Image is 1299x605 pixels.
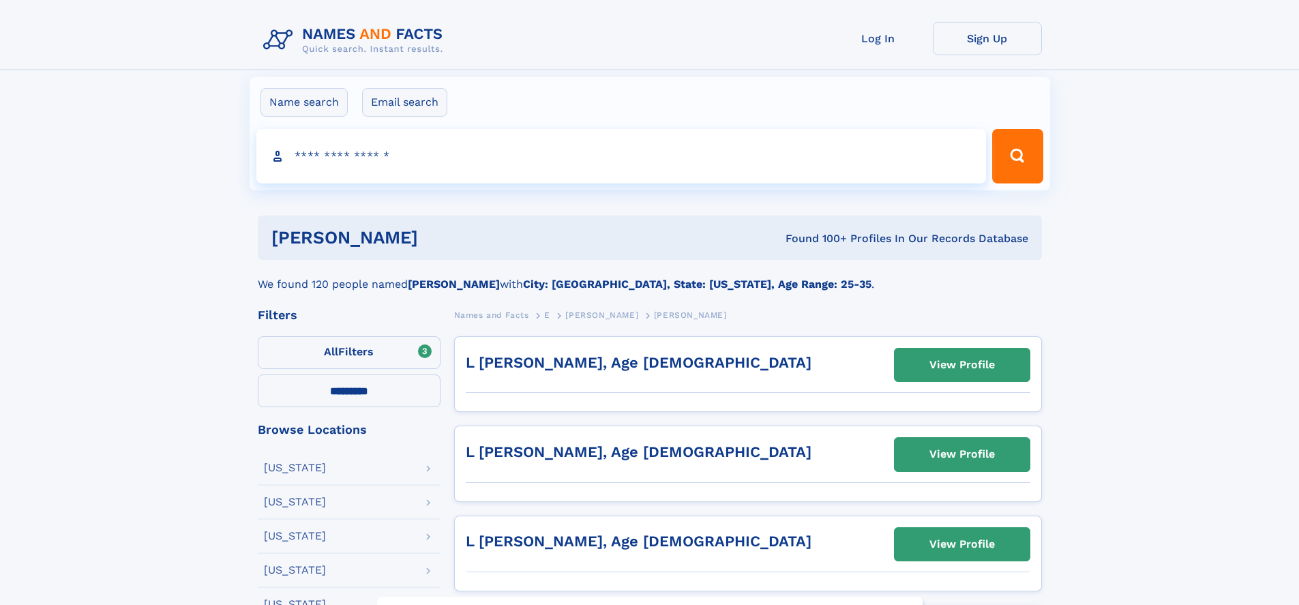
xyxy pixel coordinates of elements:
button: Search Button [992,129,1043,183]
span: [PERSON_NAME] [654,310,727,320]
a: L [PERSON_NAME], Age [DEMOGRAPHIC_DATA] [466,533,811,550]
div: We found 120 people named with . [258,260,1042,293]
label: Filters [258,336,441,369]
div: View Profile [929,439,995,470]
a: View Profile [895,438,1030,471]
b: [PERSON_NAME] [408,278,500,291]
div: [US_STATE] [264,565,326,576]
a: Log In [824,22,933,55]
a: E [544,306,550,323]
h1: [PERSON_NAME] [271,229,602,246]
span: E [544,310,550,320]
a: L [PERSON_NAME], Age [DEMOGRAPHIC_DATA] [466,354,811,371]
div: View Profile [929,529,995,560]
span: [PERSON_NAME] [565,310,638,320]
a: Sign Up [933,22,1042,55]
a: Names and Facts [454,306,529,323]
a: View Profile [895,528,1030,561]
div: [US_STATE] [264,497,326,507]
div: View Profile [929,349,995,381]
input: search input [256,129,987,183]
span: All [324,345,338,358]
div: [US_STATE] [264,531,326,542]
div: Filters [258,309,441,321]
div: Found 100+ Profiles In Our Records Database [601,231,1028,246]
a: [PERSON_NAME] [565,306,638,323]
label: Email search [362,88,447,117]
div: Browse Locations [258,424,441,436]
img: Logo Names and Facts [258,22,454,59]
a: View Profile [895,349,1030,381]
div: [US_STATE] [264,462,326,473]
label: Name search [260,88,348,117]
b: City: [GEOGRAPHIC_DATA], State: [US_STATE], Age Range: 25-35 [523,278,871,291]
a: L [PERSON_NAME], Age [DEMOGRAPHIC_DATA] [466,443,811,460]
